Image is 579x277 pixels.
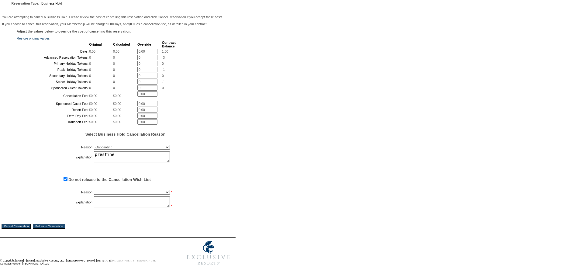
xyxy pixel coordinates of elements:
span: $0.00 [89,102,97,106]
b: Calculated [113,43,130,46]
td: Sponsored Guest Fee: [17,101,88,106]
span: $0.00 [113,114,121,118]
a: Restore original values [17,36,50,40]
span: 0 [113,74,115,78]
span: 0 [89,74,91,78]
b: Contract Balance [162,41,176,48]
label: Do not release to the Cancellation Wish List [68,177,151,182]
b: Adjust the values below to override the cost of cancelling this reservation. [17,29,131,33]
span: $0.00 [113,94,121,98]
span: $0.00 [113,108,121,112]
span: 0 [89,56,91,59]
span: -1 [162,68,165,71]
span: 0 [162,74,164,78]
td: Select Holiday Tokens: [17,79,88,85]
span: 0 [89,86,91,90]
td: Advanced Reservation Tokens: [17,55,88,60]
td: Extra Day Fee: [17,113,88,119]
b: $0.00 [128,22,136,26]
span: -1 [162,80,165,84]
span: $0.00 [113,120,121,124]
b: Override [137,43,151,46]
span: 0 [113,86,115,90]
b: 0.00 [108,22,114,26]
span: 0 [113,62,115,65]
td: Primary Holiday Tokens: [17,61,88,66]
input: Return to Reservation [33,224,65,229]
span: 0 [162,62,164,65]
h5: Select Business Hold Cancellation Reason [17,132,234,137]
td: Explanation: [17,151,93,163]
span: -3 [162,56,165,59]
span: $0.00 [89,94,97,98]
a: PRIVACY POLICY [112,259,134,262]
span: 0.00 [89,50,95,53]
td: Peak Holiday Tokens: [17,67,88,72]
td: Days: [17,49,88,54]
span: 0 [89,80,91,84]
img: Exclusive Resorts [181,238,236,268]
span: $0.00 [113,102,121,106]
span: Business Hold [41,2,62,5]
td: Transport Fee: [17,119,88,125]
td: Reason: [17,189,93,196]
span: 0.00 [113,50,119,53]
td: Reservation Type: [3,2,39,5]
span: 0 [162,86,164,90]
span: 0 [113,80,115,84]
span: 1.00 [162,50,168,53]
span: 0 [89,62,91,65]
span: $0.00 [89,114,97,118]
span: 0 [89,68,91,71]
input: Cancel Reservation [2,224,31,229]
span: 0 [113,68,115,71]
p: If you choose to cancel this reservation, your Membership will be charged Days, and as a cancella... [2,22,233,26]
td: Reason: [17,144,93,151]
b: Original [89,43,102,46]
td: Secondary Holiday Tokens: [17,73,88,78]
span: 0 [113,56,115,59]
td: Cancellation Fee: [17,91,88,100]
td: Resort Fee: [17,107,88,113]
p: You are attempting to cancel a Business Hold. Please review the cost of cancelling this reservati... [2,15,233,19]
span: $0.00 [89,120,97,124]
td: Explanation: [17,196,93,208]
td: Sponsored Guest Tokens: [17,85,88,91]
span: $0.00 [89,108,97,112]
a: TERMS OF USE [137,259,156,262]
